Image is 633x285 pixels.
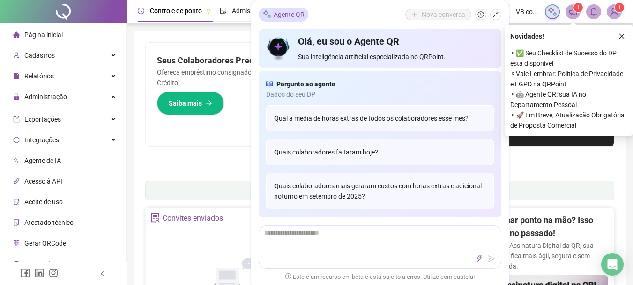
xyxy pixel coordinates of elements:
span: Central de ajuda [24,260,72,268]
span: Página inicial [24,31,63,39]
span: audit [13,199,20,205]
span: bell [589,8,598,16]
span: Agente de IA [24,157,61,164]
div: Convites enviados [163,210,223,226]
span: qrcode [13,240,20,246]
img: icon [266,35,291,62]
span: file [13,73,20,79]
span: Este é um recurso em beta e está sujeito a erros. Utilize com cautela! [285,272,475,282]
div: Qual a média de horas extras de todos os colaboradores esse mês? [266,105,494,131]
span: Dados do seu DP [266,89,494,100]
span: pushpin [206,8,211,14]
span: 1 [618,4,621,11]
span: Saiba mais [169,98,202,108]
span: left [99,270,106,277]
span: Administração [24,93,67,100]
span: user-add [13,52,20,59]
span: arrow-right [206,100,212,107]
span: shrink [492,11,499,18]
span: Atestado técnico [24,219,74,226]
img: sparkle-icon.fc2bf0ac1784a2077858766a79e2daf3.svg [262,10,272,20]
sup: Atualize o seu contato no menu Meus Dados [615,3,624,12]
span: ⚬ 🚀 Em Breve, Atualização Obrigatória de Proposta Comercial [510,110,627,131]
span: exclamation-circle [285,274,291,280]
span: Controle de ponto [150,7,202,15]
button: thunderbolt [474,253,485,264]
span: Integrações [24,136,59,144]
span: linkedin [35,268,44,277]
span: info-circle [13,261,20,267]
div: Open Intercom Messenger [601,253,624,276]
span: home [13,31,20,38]
button: Nova conversa [405,9,471,20]
span: ⚬ ✅ Seu Checklist de Sucesso do DP está disponível [510,48,627,69]
h2: Seus Colaboradores Precisam de Apoio Financeiro? [157,54,369,67]
button: send [486,253,497,264]
span: thunderbolt [476,255,483,262]
span: Pergunte ao agente [276,79,335,89]
span: VB complex [516,7,539,17]
span: ⚬ Vale Lembrar: Política de Privacidade e LGPD na QRPoint [510,69,627,89]
h4: Olá, eu sou o Agente QR [298,35,493,48]
span: Acesso à API [24,177,62,185]
span: notification [569,8,577,16]
p: Com a Assinatura Digital da QR, sua gestão fica mais ágil, segura e sem papelada. [489,240,608,271]
div: Quais colaboradores mais geraram custos com horas extras e adicional noturno em setembro de 2025? [266,173,494,209]
img: sparkle-icon.fc2bf0ac1784a2077858766a79e2daf3.svg [547,7,558,17]
button: Saiba mais [157,92,224,115]
span: file-done [220,8,226,14]
span: Relatórios [24,72,54,80]
div: Agente QR [259,8,308,22]
span: clock-circle [138,8,144,14]
span: facebook [21,268,30,277]
span: export [13,116,20,123]
span: Gerar QRCode [24,239,66,247]
span: read [266,79,273,89]
span: Exportações [24,116,61,123]
span: Cadastros [24,52,55,59]
span: lock [13,93,20,100]
span: close [618,33,625,39]
div: Quais colaboradores faltaram hoje? [266,139,494,165]
span: 1 [577,4,580,11]
span: sync [13,137,20,143]
span: Sua inteligência artificial especializada no QRPoint. [298,52,493,62]
span: history [477,11,484,18]
span: solution [13,219,20,226]
span: Novidades ! [510,31,544,41]
span: api [13,178,20,185]
span: Aceite de uso [24,198,63,206]
h2: Assinar ponto na mão? Isso ficou no passado! [489,214,608,240]
span: solution [150,213,160,223]
sup: 1 [573,3,583,12]
span: ⚬ 🤖 Agente QR: sua IA no Departamento Pessoal [510,89,627,110]
p: Ofereça empréstimo consignado e antecipação salarial com o QRPoint Crédito. [157,67,369,88]
span: instagram [49,268,58,277]
img: 89507 [607,5,621,19]
span: Admissão digital [232,7,280,15]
